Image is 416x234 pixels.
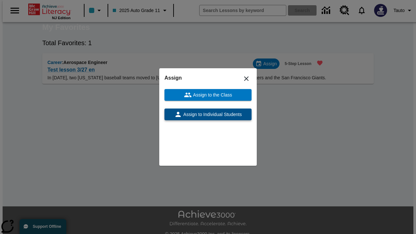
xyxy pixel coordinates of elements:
button: Close [239,71,254,86]
h6: Assign [164,73,252,83]
span: Assign to the Class [192,92,232,98]
span: Assign to Individual Students [182,111,242,118]
button: Assign to Individual Students [164,109,252,120]
button: Assign to the Class [164,89,252,101]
